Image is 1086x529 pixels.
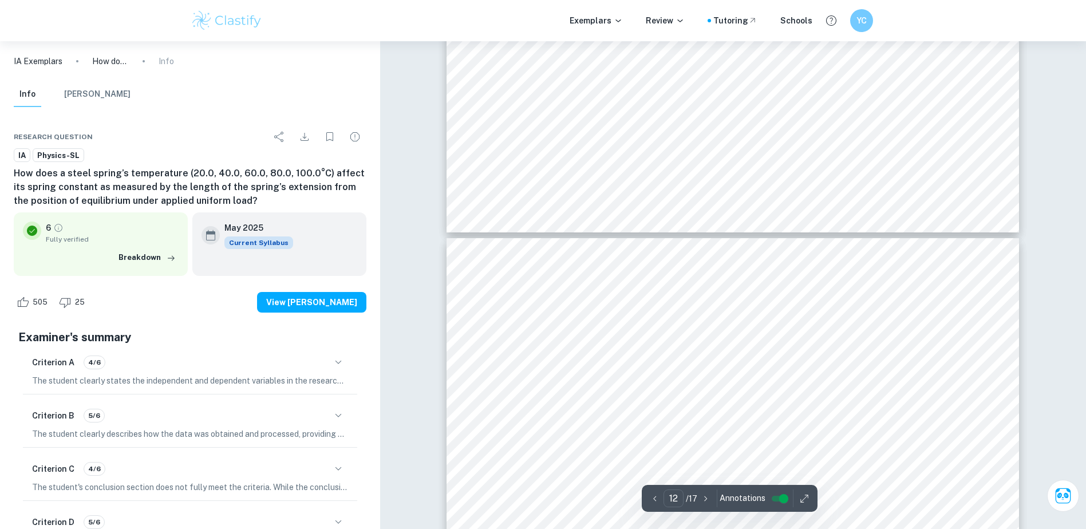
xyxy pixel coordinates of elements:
span: Research question [14,132,93,142]
span: 11 [938,176,951,187]
span: 5/6 [84,410,104,421]
span: Calculating the uncertainty of the gradient. [534,309,732,319]
button: Info [14,82,41,107]
h6: Criterion B [32,409,74,422]
h5: Examiner's summary [18,329,362,346]
span: &ýýýýýýýÿ = [628,487,688,498]
a: Schools [780,14,812,27]
div: This exemplar is based on the current syllabus. Feel free to refer to it for inspiration/ideas wh... [224,236,293,249]
h6: Criterion D [32,516,74,528]
span: 20.0038 2 (20.0138) [691,479,791,489]
div: Like [14,293,54,311]
button: Breakdown [116,249,179,266]
span: Physics-SL [33,150,84,161]
p: Info [159,55,174,68]
span: The value of R ([PERSON_NAME] correlation coefficient) is equal to -0.9939. This suggests a strong [516,131,998,142]
button: [PERSON_NAME] [64,82,131,107]
img: Clastify logo [191,9,263,32]
span: 5/6 [84,517,104,527]
span: 25 [69,297,91,308]
h6: Criterion C [32,463,74,475]
span: significant, the null hypothesis can be rejected, and the alternative hypothesis can be [516,69,950,80]
div: Report issue [343,125,366,148]
a: Grade fully verified [53,223,64,233]
h6: How does a steel spring’s temperature (20.0, 40.0, 60.0, 80.0, 100.0°C) affect its spring constan... [14,167,366,208]
p: How does a steel spring’s temperature (20.0, 40.0, 60.0, 80.0, 100.0°C) affect its spring constan... [92,55,129,68]
span: The line of best fit was applied to the graph. Moreover, the maximum and minimum gradients [516,334,950,345]
span: 505 [26,297,54,308]
p: The student clearly states the independent and dependent variables in the research question, prov... [32,374,348,387]
div: Download [293,125,316,148]
button: View [PERSON_NAME] [257,292,366,313]
span: 4/6 [84,464,105,474]
p: Exemplars [570,14,623,27]
span: gradient was used. [516,415,605,426]
h6: YC [855,14,868,27]
div: Dislike [56,293,91,311]
span: 5. [516,309,524,319]
button: Ask Clai [1047,480,1079,512]
a: IA Exemplars [14,55,62,68]
span: 2 [761,455,767,466]
span: negative correlation between the variables. [516,149,717,160]
span: 0.009 ± 0.005. [706,518,772,529]
span: To calculate the uncertainty of the gradient, the approximation of the standard deviation of the [516,397,950,408]
h6: May 2025 [224,222,284,234]
p: The student's conclusion section does not fully meet the criteria. While the conclusion includes ... [32,481,348,494]
p: Review [646,14,685,27]
span: Current Syllabus [224,236,293,249]
span: = ±0.005 [794,487,838,498]
div: Share [268,125,291,148]
button: Help and Feedback [822,11,841,30]
p: 6 [46,222,51,234]
span: 4/6 [84,357,105,368]
h6: Criterion A [32,356,74,369]
span: Fully verified [46,234,179,244]
a: IA [14,148,30,163]
div: Bookmark [318,125,341,148]
span: using an online calculator (Social Science Statistics) and for the collected data, it is equal to [516,32,950,43]
span: accepted. Hence, there is a correlation between the temperature of the steel spring9s [516,87,950,98]
span: Annotations [720,492,765,504]
span: IA [14,150,30,161]
span: &ýýýýýýýÿ = [650,448,710,459]
a: Physics-SL [33,148,84,163]
button: YC [850,9,873,32]
p: The student clearly describes how the data was obtained and processed, providing a detailed accou... [32,428,348,440]
span: constant. [516,371,559,382]
span: Hence, the obtained gradient is equal to [516,518,703,529]
a: Tutoring [713,14,757,27]
span: 0.000702. Since it is lower than 0.05, we can assume that the results are statistically [516,50,950,61]
p: / 17 [686,492,697,505]
span: were fitted to the graph by considering error bars of the propagated uncertainty of the spring [516,353,950,364]
span: temperature and its spring constant. [516,105,685,116]
span: ýýýýýýýÿ 2 ýýýýýýýÿ [713,440,811,451]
